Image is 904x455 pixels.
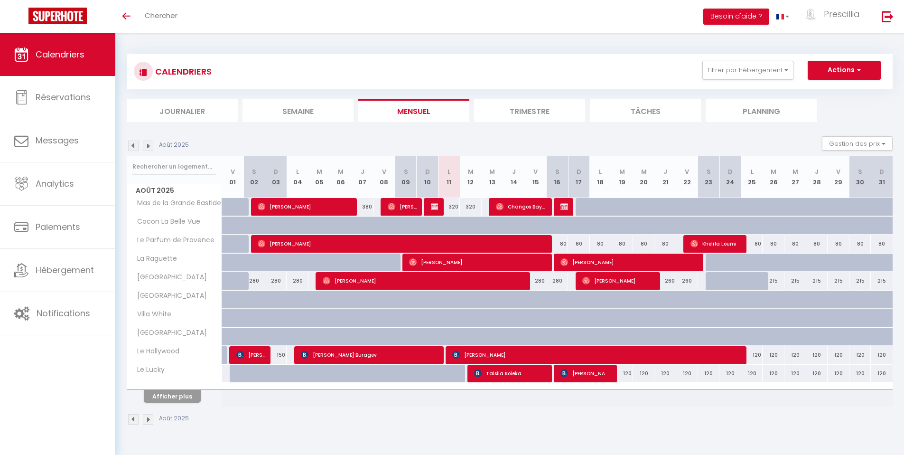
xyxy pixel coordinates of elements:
input: Rechercher un logement... [132,158,216,175]
div: 215 [763,272,784,290]
th: 06 [330,156,352,198]
th: 08 [373,156,395,198]
th: 14 [503,156,525,198]
span: Prescillia [824,8,860,20]
div: 120 [806,346,828,364]
span: [PERSON_NAME] [258,235,549,253]
abbr: S [555,167,559,176]
div: 280 [525,272,547,290]
span: Analytics [36,178,74,190]
th: 03 [265,156,287,198]
div: 120 [741,365,763,382]
div: 215 [784,272,806,290]
li: Semaine [242,99,354,122]
abbr: M [468,167,474,176]
div: 380 [352,198,373,216]
span: Cocon La Belle Vue [129,217,203,227]
li: Trimestre [474,99,585,122]
abbr: M [619,167,625,176]
div: 120 [654,365,676,382]
span: Le Parfum de Provence [129,235,217,246]
div: 120 [676,365,698,382]
abbr: V [685,167,689,176]
div: 215 [806,272,828,290]
span: [GEOGRAPHIC_DATA] [129,328,209,338]
th: 15 [525,156,547,198]
span: Messages [36,134,79,146]
th: 18 [590,156,612,198]
span: Khelifa Loumi [690,235,741,253]
div: 120 [763,346,784,364]
li: Tâches [590,99,701,122]
span: [PERSON_NAME] [388,198,417,216]
th: 31 [871,156,893,198]
div: 120 [741,346,763,364]
abbr: S [404,167,408,176]
abbr: J [512,167,516,176]
div: 280 [546,272,568,290]
abbr: D [879,167,884,176]
div: 80 [871,235,893,253]
th: 22 [676,156,698,198]
div: 260 [676,272,698,290]
abbr: M [641,167,647,176]
span: Paiements [36,221,80,233]
abbr: J [361,167,364,176]
abbr: D [728,167,733,176]
div: 120 [698,365,720,382]
th: 26 [763,156,784,198]
div: 120 [849,346,871,364]
abbr: D [425,167,430,176]
div: 320 [460,198,482,216]
abbr: V [533,167,538,176]
div: 80 [546,235,568,253]
abbr: M [771,167,776,176]
div: 120 [633,365,655,382]
span: Le Hollywood [129,346,182,357]
span: Le Lucky [129,365,167,375]
abbr: D [577,167,581,176]
div: 80 [849,235,871,253]
span: [PERSON_NAME] [560,198,568,216]
th: 23 [698,156,720,198]
span: [PERSON_NAME] [323,272,526,290]
button: Afficher plus [144,390,201,403]
div: 120 [763,365,784,382]
button: Gestion des prix [822,136,893,151]
div: 80 [784,235,806,253]
div: 215 [871,272,893,290]
p: Août 2025 [159,414,189,423]
th: 16 [546,156,568,198]
th: 20 [633,156,655,198]
th: 07 [352,156,373,198]
abbr: V [836,167,840,176]
span: La Raguette [129,254,179,264]
li: Mensuel [358,99,469,122]
th: 04 [287,156,308,198]
span: [PERSON_NAME] [258,198,352,216]
abbr: S [707,167,711,176]
th: 24 [719,156,741,198]
div: 80 [611,235,633,253]
div: 80 [633,235,655,253]
th: 01 [222,156,244,198]
div: 80 [828,235,849,253]
div: 80 [806,235,828,253]
div: 320 [438,198,460,216]
div: 80 [763,235,784,253]
span: Notifications [37,307,90,319]
div: 280 [243,272,265,290]
span: [PERSON_NAME] [452,346,743,364]
img: Super Booking [28,8,87,24]
span: [PERSON_NAME] [236,346,265,364]
div: 120 [719,365,741,382]
div: 80 [568,235,590,253]
span: [PERSON_NAME] [409,253,547,271]
abbr: J [663,167,667,176]
span: Calendriers [36,48,84,60]
div: 280 [265,272,287,290]
th: 12 [460,156,482,198]
div: 120 [871,365,893,382]
abbr: D [273,167,278,176]
abbr: V [382,167,386,176]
